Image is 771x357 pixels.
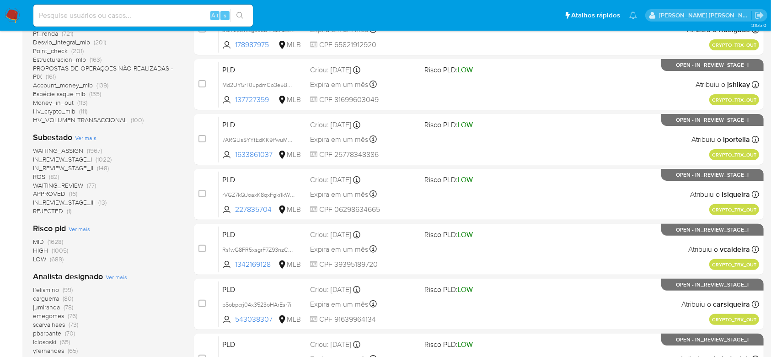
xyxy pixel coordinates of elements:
[211,11,219,20] span: Alt
[629,11,637,19] a: Notificações
[224,11,226,20] span: s
[755,11,764,20] a: Sair
[230,9,249,22] button: search-icon
[659,11,752,20] p: andrea.asantos@mercadopago.com.br
[33,10,253,22] input: Pesquise usuários ou casos...
[751,22,766,29] span: 3.155.0
[571,11,620,20] span: Atalhos rápidos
